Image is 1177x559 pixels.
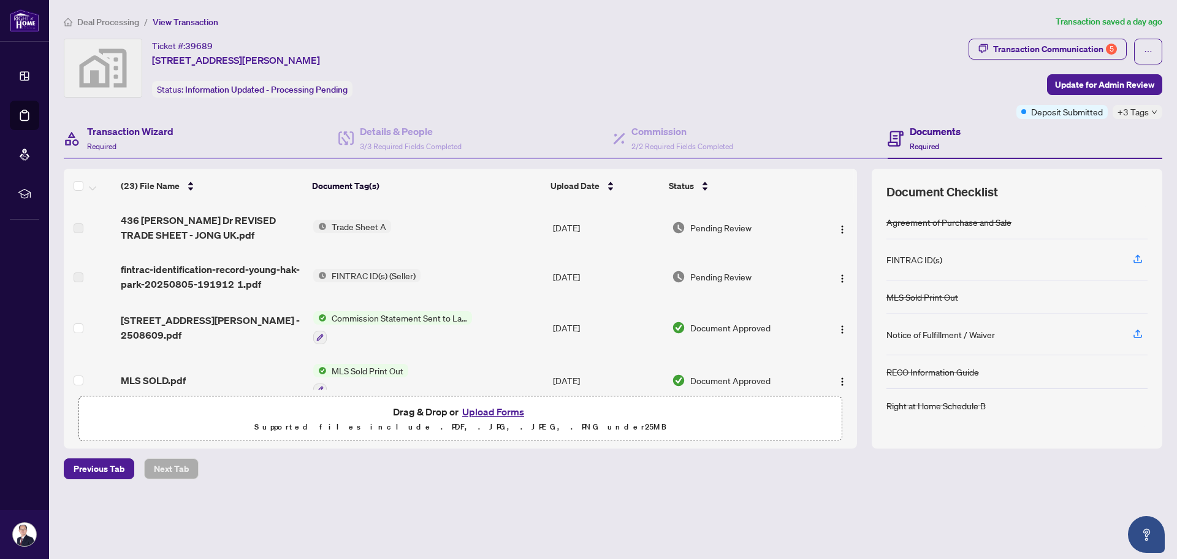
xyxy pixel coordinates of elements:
span: fintrac-identification-record-young-hak-park-20250805-191912 1.pdf [121,262,303,291]
span: View Transaction [153,17,218,28]
span: Commission Statement Sent to Lawyer [327,311,472,325]
button: Transaction Communication5 [969,39,1127,60]
span: (23) File Name [121,179,180,193]
button: Status IconTrade Sheet A [313,220,391,233]
h4: Documents [910,124,961,139]
p: Supported files include .PDF, .JPG, .JPEG, .PNG under 25 MB [86,420,834,434]
span: 436 [PERSON_NAME] Dr REVISED TRADE SHEET - JONG UK.pdf [121,213,303,242]
img: Status Icon [313,269,327,282]
button: Upload Forms [459,404,528,420]
img: Document Status [672,221,685,234]
h4: Details & People [360,124,462,139]
span: Upload Date [550,179,600,193]
img: Status Icon [313,311,327,325]
div: RECO Information Guide [886,365,979,379]
th: Status [664,169,812,203]
span: Required [87,142,116,151]
span: ellipsis [1144,47,1152,56]
span: 3/3 Required Fields Completed [360,142,462,151]
td: [DATE] [548,203,667,252]
span: [STREET_ADDRESS][PERSON_NAME] - 2508609.pdf [121,313,303,342]
button: Status IconMLS Sold Print Out [313,364,408,397]
button: Status IconCommission Statement Sent to Lawyer [313,311,472,344]
span: MLS SOLD.pdf [121,373,186,388]
img: svg%3e [64,39,142,97]
td: [DATE] [548,301,667,354]
button: Update for Admin Review [1047,74,1162,95]
span: +3 Tags [1118,105,1149,119]
span: 39689 [185,40,213,52]
span: [STREET_ADDRESS][PERSON_NAME] [152,53,320,67]
button: Logo [832,218,852,237]
th: (23) File Name [116,169,307,203]
img: Logo [837,225,847,234]
span: Trade Sheet A [327,220,391,233]
img: logo [10,9,39,32]
td: [DATE] [548,252,667,301]
button: Previous Tab [64,458,134,479]
span: Previous Tab [74,459,124,479]
span: 2/2 Required Fields Completed [631,142,733,151]
li: / [144,15,148,29]
span: Required [910,142,939,151]
span: Status [669,179,694,193]
img: Document Status [672,270,685,283]
img: Profile Icon [13,523,36,546]
span: Document Approved [690,374,771,387]
span: Pending Review [690,221,752,234]
td: [DATE] [548,354,667,407]
div: Ticket #: [152,39,213,53]
img: Document Status [672,321,685,334]
button: Open asap [1128,516,1165,553]
button: Logo [832,267,852,287]
div: FINTRAC ID(s) [886,253,942,266]
span: Document Checklist [886,183,998,201]
span: Deposit Submitted [1031,105,1103,118]
th: Upload Date [546,169,664,203]
span: down [1151,109,1157,115]
span: home [64,18,72,26]
img: Logo [837,377,847,387]
span: Drag & Drop or [393,404,528,420]
div: MLS Sold Print Out [886,290,958,304]
div: 5 [1106,44,1117,55]
article: Transaction saved a day ago [1056,15,1162,29]
img: Status Icon [313,364,327,377]
div: Status: [152,81,352,98]
h4: Commission [631,124,733,139]
button: Logo [832,318,852,337]
div: Transaction Communication [993,39,1117,59]
span: Document Approved [690,321,771,334]
button: Logo [832,371,852,390]
span: MLS Sold Print Out [327,364,408,377]
img: Logo [837,325,847,334]
img: Status Icon [313,220,327,233]
img: Logo [837,274,847,283]
div: Notice of Fulfillment / Waiver [886,328,995,341]
span: Drag & Drop orUpload FormsSupported files include .PDF, .JPG, .JPEG, .PNG under25MB [79,396,842,442]
span: Information Updated - Processing Pending [185,84,348,95]
div: Agreement of Purchase and Sale [886,215,1011,229]
button: Next Tab [144,458,199,479]
th: Document Tag(s) [307,169,546,203]
div: Right at Home Schedule B [886,399,986,412]
span: FINTRAC ID(s) (Seller) [327,269,421,282]
h4: Transaction Wizard [87,124,173,139]
span: Update for Admin Review [1055,75,1154,94]
img: Document Status [672,374,685,387]
button: Status IconFINTRAC ID(s) (Seller) [313,269,421,282]
span: Pending Review [690,270,752,283]
span: Deal Processing [77,17,139,28]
